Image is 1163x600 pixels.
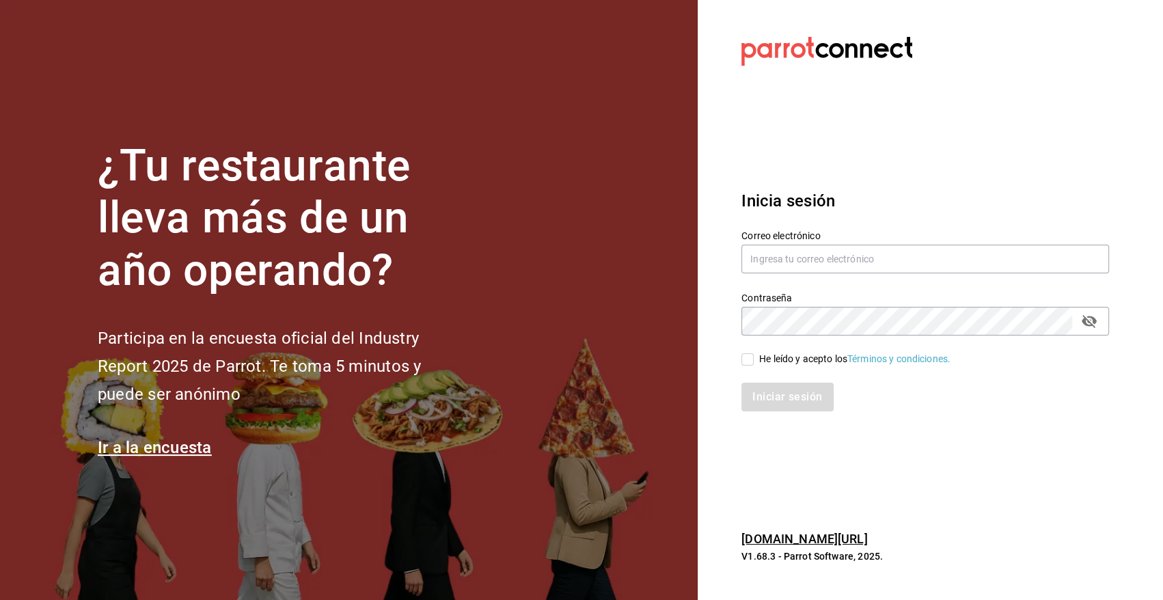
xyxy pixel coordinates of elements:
[759,352,950,366] div: He leído y acepto los
[98,325,467,408] h2: Participa en la encuesta oficial del Industry Report 2025 de Parrot. Te toma 5 minutos y puede se...
[741,549,1109,563] p: V1.68.3 - Parrot Software, 2025.
[741,230,1109,240] label: Correo electrónico
[741,189,1109,213] h3: Inicia sesión
[98,140,467,297] h1: ¿Tu restaurante lleva más de un año operando?
[741,292,1109,302] label: Contraseña
[1078,310,1101,333] button: passwordField
[741,245,1109,273] input: Ingresa tu correo electrónico
[847,353,950,364] a: Términos y condiciones.
[741,532,867,546] a: [DOMAIN_NAME][URL]
[98,438,212,457] a: Ir a la encuesta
